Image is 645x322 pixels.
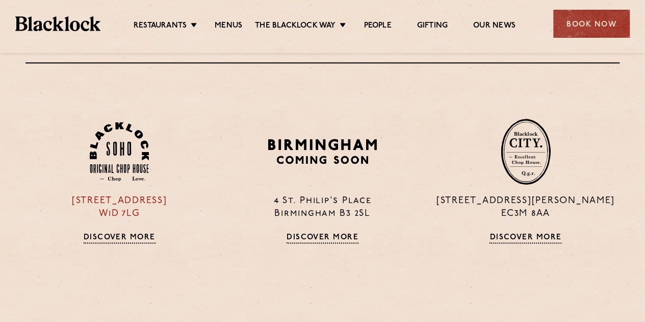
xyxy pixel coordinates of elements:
a: Our News [473,21,515,32]
p: 4 St. Philip's Place Birmingham B3 2SL [228,195,416,220]
a: Discover More [84,233,156,243]
img: City-stamp-default.svg [501,118,551,185]
a: People [364,21,391,32]
img: BIRMINGHAM-P22_-e1747915156957.png [266,135,379,167]
p: [STREET_ADDRESS][PERSON_NAME] EC3M 8AA [432,195,620,220]
a: Menus [215,21,242,32]
img: Soho-stamp-default.svg [90,122,149,182]
div: Book Now [553,10,630,38]
a: The Blacklock Way [255,21,336,32]
a: Gifting [417,21,448,32]
img: BL_Textured_Logo-footer-cropped.svg [15,16,100,31]
p: [STREET_ADDRESS] W1D 7LG [25,195,213,220]
a: Discover More [287,233,358,243]
a: Discover More [489,233,561,243]
a: Restaurants [134,21,187,32]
